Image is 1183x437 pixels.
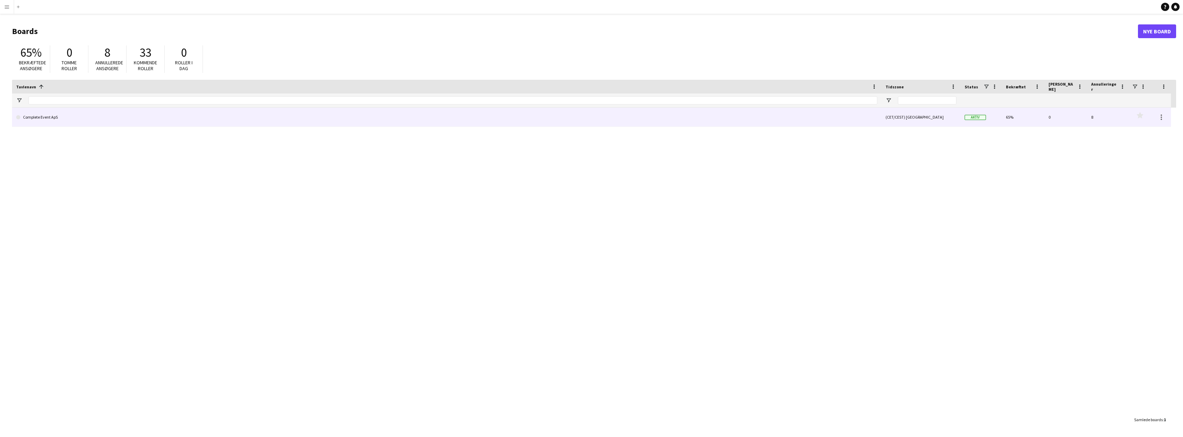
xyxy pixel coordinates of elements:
span: Tidszone [886,84,904,89]
input: Tavlenavn Filter Input [29,96,877,105]
div: : [1134,413,1166,426]
div: 0 [1044,108,1087,127]
span: Annulleringer [1091,81,1117,92]
span: Samlede boards [1134,417,1163,422]
div: 8 [1087,108,1130,127]
span: Aktiv [965,115,986,120]
span: 0 [181,45,187,60]
span: Tomme roller [62,59,77,72]
span: 65% [20,45,42,60]
span: 33 [140,45,151,60]
span: Annullerede ansøgere [95,59,123,72]
span: Status [965,84,978,89]
span: 1 [1164,417,1166,422]
div: 65% [1002,108,1044,127]
button: Åbn Filtermenu [16,97,22,103]
span: Bekræftede ansøgere [19,59,46,72]
span: [PERSON_NAME] [1049,81,1075,92]
input: Tidszone Filter Input [898,96,956,105]
span: Kommende roller [134,59,157,72]
div: (CET/CEST) [GEOGRAPHIC_DATA] [881,108,960,127]
a: Nye Board [1138,24,1176,38]
span: 0 [66,45,72,60]
button: Åbn Filtermenu [886,97,892,103]
span: Tavlenavn [16,84,36,89]
a: Complete Event ApS [16,108,877,127]
h1: Boards [12,26,1138,36]
span: Roller i dag [175,59,193,72]
span: Bekræftet [1006,84,1026,89]
span: 8 [105,45,110,60]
